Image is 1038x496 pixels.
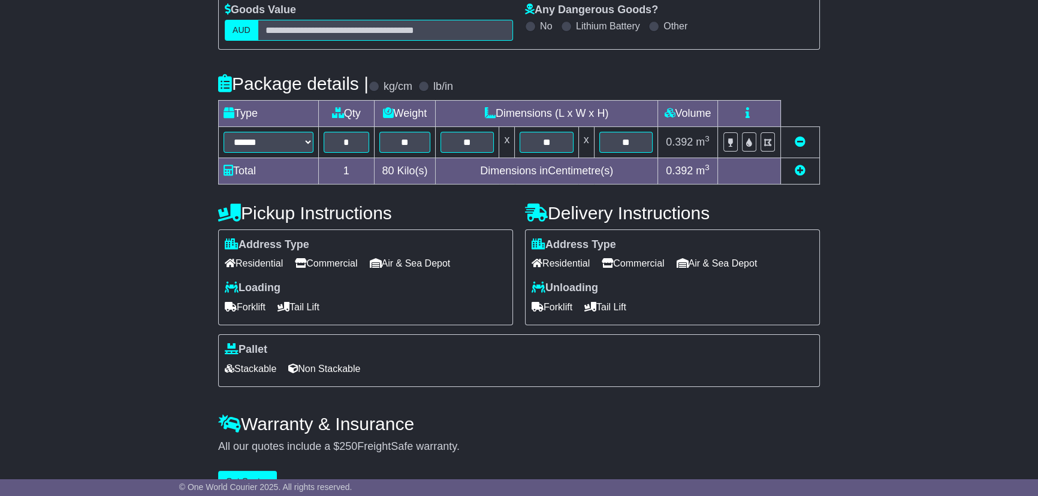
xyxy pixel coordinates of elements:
span: m [696,165,710,177]
label: No [540,20,552,32]
a: Remove this item [795,136,805,148]
div: All our quotes include a $ FreightSafe warranty. [218,440,820,453]
span: © One World Courier 2025. All rights reserved. [179,482,352,492]
h4: Package details | [218,74,369,93]
label: Address Type [225,238,309,252]
td: Kilo(s) [374,158,436,184]
button: Get Quotes [218,471,277,492]
span: Stackable [225,359,276,378]
label: lb/in [433,80,453,93]
td: x [499,126,515,158]
label: AUD [225,20,258,41]
span: 250 [339,440,357,452]
label: Pallet [225,343,267,356]
label: Any Dangerous Goods? [525,4,658,17]
span: Tail Lift [277,298,319,316]
span: 80 [382,165,394,177]
td: 1 [319,158,375,184]
td: Qty [319,100,375,126]
span: m [696,136,710,148]
td: Dimensions (L x W x H) [436,100,658,126]
span: Forklift [532,298,572,316]
span: Non Stackable [288,359,360,378]
h4: Pickup Instructions [218,203,513,223]
label: Address Type [532,238,616,252]
sup: 3 [705,134,710,143]
label: Unloading [532,282,598,295]
td: Dimensions in Centimetre(s) [436,158,658,184]
label: Other [663,20,687,32]
h4: Delivery Instructions [525,203,820,223]
td: Type [219,100,319,126]
span: Commercial [295,254,357,273]
sup: 3 [705,163,710,172]
td: Weight [374,100,436,126]
span: Tail Lift [584,298,626,316]
td: x [578,126,594,158]
label: kg/cm [384,80,412,93]
label: Loading [225,282,280,295]
h4: Warranty & Insurance [218,414,820,434]
span: Forklift [225,298,265,316]
span: Residential [225,254,283,273]
span: Residential [532,254,590,273]
span: Commercial [602,254,664,273]
td: Volume [657,100,717,126]
td: Total [219,158,319,184]
a: Add new item [795,165,805,177]
span: Air & Sea Depot [677,254,758,273]
span: Air & Sea Depot [370,254,451,273]
span: 0.392 [666,136,693,148]
label: Lithium Battery [576,20,640,32]
label: Goods Value [225,4,296,17]
span: 0.392 [666,165,693,177]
